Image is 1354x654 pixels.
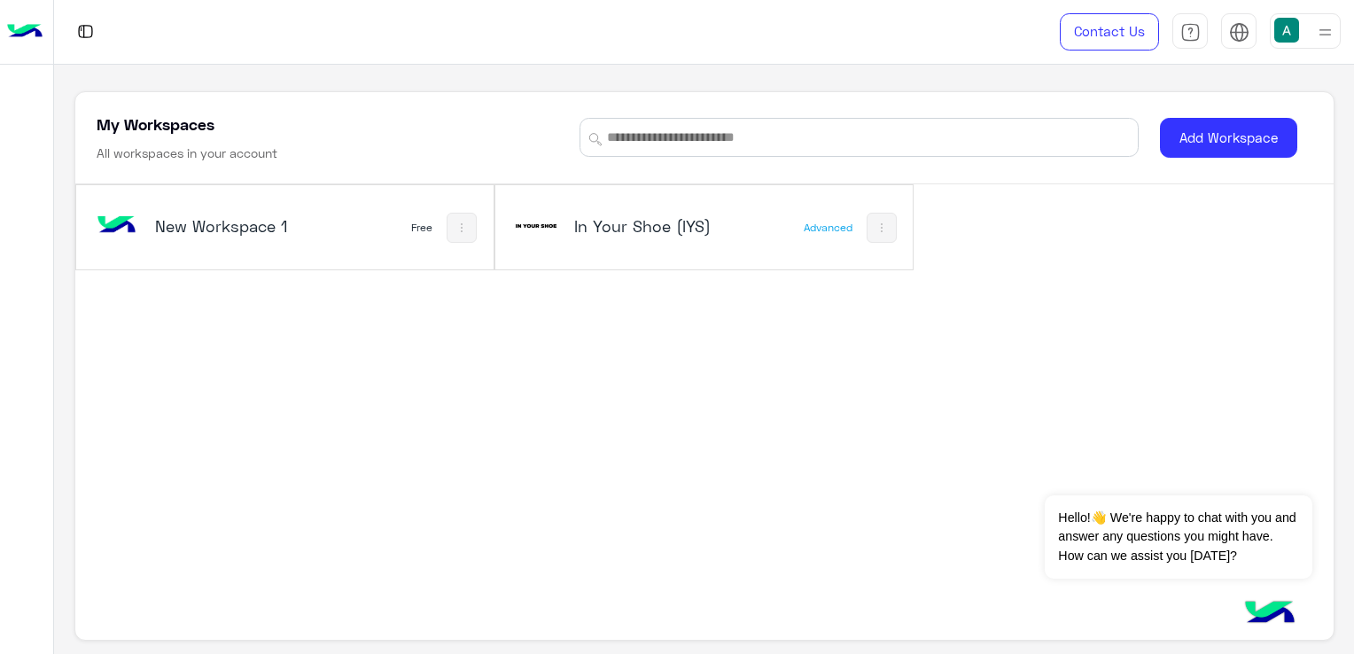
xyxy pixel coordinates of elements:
img: tab [1229,22,1249,43]
div: Free [411,221,432,235]
img: Logo [7,13,43,51]
img: bot image [93,202,141,250]
img: userImage [1274,18,1299,43]
h5: My Workspaces [97,113,214,135]
img: hulul-logo.png [1239,583,1301,645]
a: tab [1172,13,1208,51]
img: tab [1180,22,1201,43]
h6: All workspaces in your account [97,144,277,162]
div: Advanced [804,221,852,235]
h5: In Your Shoe (IYS) [574,215,712,237]
img: profile [1314,21,1336,43]
h5: New Workspace 1 [155,215,293,237]
img: 923305001092802 [512,202,560,250]
a: Contact Us [1060,13,1159,51]
button: Add Workspace [1160,118,1297,158]
img: tab [74,20,97,43]
span: Hello!👋 We're happy to chat with you and answer any questions you might have. How can we assist y... [1045,495,1311,579]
